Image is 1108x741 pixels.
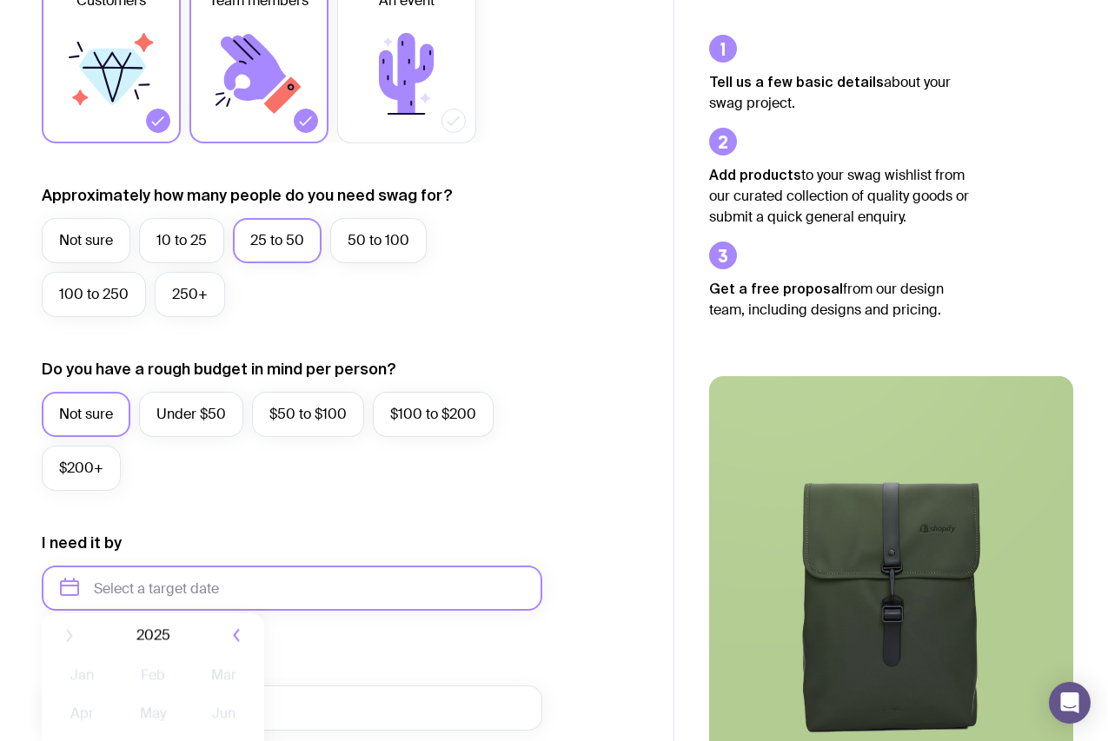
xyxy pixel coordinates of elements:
button: Feb [121,658,184,692]
label: $50 to $100 [252,392,364,437]
label: Under $50 [139,392,243,437]
button: Mar [192,658,255,692]
label: 25 to 50 [233,218,322,263]
strong: Add products [709,167,801,182]
p: from our design team, including designs and pricing. [709,278,970,321]
strong: Get a free proposal [709,281,843,296]
input: you@email.com [42,685,542,731]
label: 100 to 250 [42,272,146,317]
strong: Tell us a few basic details [709,74,884,89]
label: $200+ [42,446,121,491]
div: Open Intercom Messenger [1049,682,1091,724]
label: Not sure [42,218,130,263]
p: about your swag project. [709,71,970,114]
button: May [121,696,184,731]
input: Select a target date [42,566,542,611]
label: 50 to 100 [330,218,427,263]
label: Approximately how many people do you need swag for? [42,185,453,206]
label: I need it by [42,533,122,553]
button: Jun [192,696,255,731]
button: Apr [50,696,114,731]
label: $100 to $200 [373,392,494,437]
button: Jan [50,658,114,692]
label: Not sure [42,392,130,437]
label: 10 to 25 [139,218,224,263]
label: Do you have a rough budget in mind per person? [42,359,396,380]
label: 250+ [155,272,225,317]
p: to your swag wishlist from our curated collection of quality goods or submit a quick general enqu... [709,164,970,228]
span: 2025 [136,625,170,645]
